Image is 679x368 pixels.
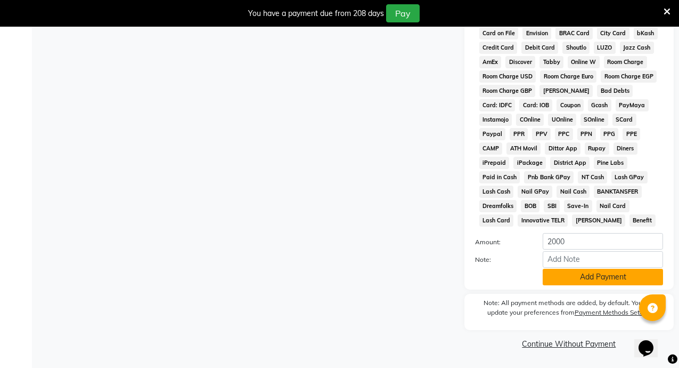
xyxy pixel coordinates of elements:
span: Paypal [479,128,506,140]
span: PPC [555,128,573,140]
span: Jazz Cash [620,42,654,54]
span: Card on File [479,27,519,39]
span: Card: IDFC [479,99,516,111]
span: Benefit [629,214,656,227]
span: Room Charge Euro [540,70,596,83]
span: Nail Cash [557,186,590,198]
span: SCard [612,114,636,126]
span: iPackage [513,157,546,169]
span: Gcash [588,99,611,111]
span: Lash GPay [611,171,648,183]
span: Innovative TELR [518,214,568,227]
span: PPN [577,128,596,140]
span: NT Cash [578,171,607,183]
span: Paid in Cash [479,171,520,183]
span: Room Charge USD [479,70,536,83]
span: Shoutlo [562,42,590,54]
span: Dreamfolks [479,200,517,212]
span: Debit Card [521,42,558,54]
span: Instamojo [479,114,512,126]
span: UOnline [548,114,576,126]
button: Pay [386,4,420,22]
span: District App [550,157,590,169]
span: [PERSON_NAME] [572,214,625,227]
a: Continue Without Payment [467,339,672,350]
span: CAMP [479,142,503,155]
span: City Card [597,27,629,39]
span: Discover [505,56,535,68]
button: Add Payment [543,269,663,285]
label: Amount: [467,237,535,247]
span: COnline [516,114,544,126]
span: Lash Cash [479,186,514,198]
iframe: chat widget [634,325,668,357]
span: Credit Card [479,42,518,54]
span: [PERSON_NAME] [539,85,593,97]
span: PPG [600,128,619,140]
span: PPV [532,128,551,140]
label: Payment Methods Setting [575,308,651,317]
span: Room Charge EGP [601,70,657,83]
span: Room Charge GBP [479,85,536,97]
span: ATH Movil [506,142,541,155]
span: Diners [613,142,637,155]
span: PayMaya [616,99,649,111]
span: bKash [634,27,658,39]
span: Rupay [585,142,609,155]
input: Amount [543,233,663,250]
span: SBI [544,200,560,212]
span: PPR [510,128,528,140]
div: You have a payment due from 208 days [248,8,384,19]
span: Pnb Bank GPay [524,171,574,183]
span: LUZO [594,42,616,54]
span: BRAC Card [555,27,593,39]
span: SOnline [580,114,608,126]
span: PPE [623,128,640,140]
span: BANKTANSFER [594,186,642,198]
span: Card: IOB [519,99,552,111]
label: Note: All payment methods are added, by default. You can update your preferences from [475,298,663,322]
span: Room Charge [604,56,647,68]
span: iPrepaid [479,157,510,169]
span: Coupon [557,99,584,111]
span: Envision [522,27,551,39]
span: BOB [521,200,539,212]
span: AmEx [479,56,502,68]
span: Pine Labs [594,157,627,169]
input: Add Note [543,251,663,268]
span: Tabby [539,56,563,68]
span: Nail Card [596,200,629,212]
span: Online W [568,56,600,68]
span: Nail GPay [518,186,552,198]
span: Bad Debts [597,85,633,97]
span: Lash Card [479,214,514,227]
span: Save-In [564,200,592,212]
span: Dittor App [545,142,580,155]
label: Note: [467,255,535,265]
